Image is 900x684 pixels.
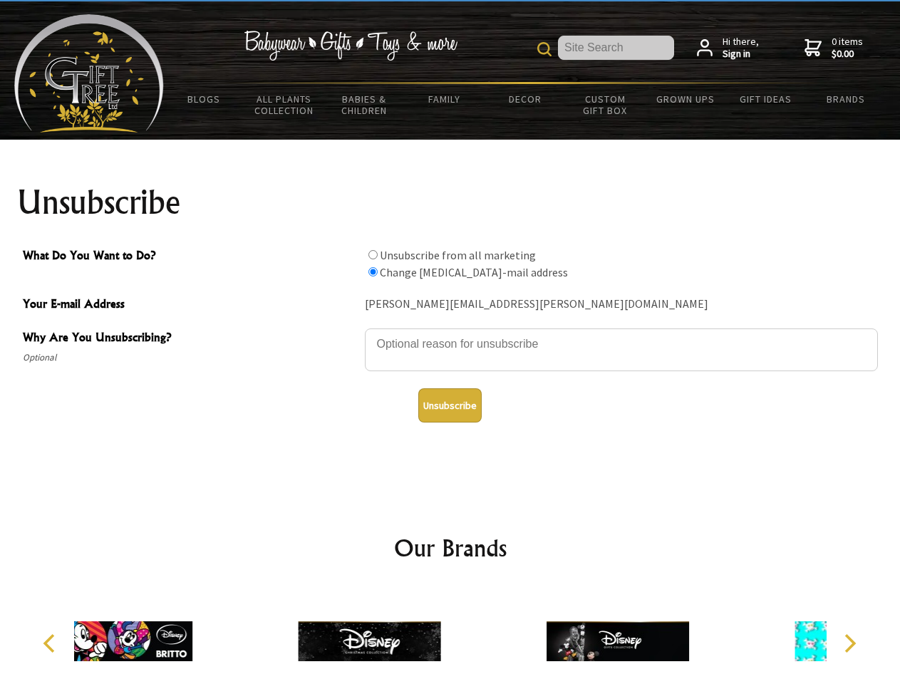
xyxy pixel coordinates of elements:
[537,42,552,56] img: product search
[405,84,485,114] a: Family
[17,185,884,219] h1: Unsubscribe
[806,84,886,114] a: Brands
[558,36,674,60] input: Site Search
[23,349,358,366] span: Optional
[832,35,863,61] span: 0 items
[29,531,872,565] h2: Our Brands
[832,48,863,61] strong: $0.00
[164,84,244,114] a: BLOGS
[36,628,67,659] button: Previous
[485,84,565,114] a: Decor
[805,36,863,61] a: 0 items$0.00
[380,248,536,262] label: Unsubscribe from all marketing
[368,267,378,276] input: What Do You Want to Do?
[834,628,865,659] button: Next
[380,265,568,279] label: Change [MEDICAL_DATA]-mail address
[23,328,358,349] span: Why Are You Unsubscribing?
[365,294,878,316] div: [PERSON_NAME][EMAIL_ADDRESS][PERSON_NAME][DOMAIN_NAME]
[14,14,164,133] img: Babyware - Gifts - Toys and more...
[244,84,325,125] a: All Plants Collection
[723,48,759,61] strong: Sign in
[324,84,405,125] a: Babies & Children
[23,295,358,316] span: Your E-mail Address
[23,247,358,267] span: What Do You Want to Do?
[565,84,646,125] a: Custom Gift Box
[418,388,482,423] button: Unsubscribe
[244,31,457,61] img: Babywear - Gifts - Toys & more
[697,36,759,61] a: Hi there,Sign in
[723,36,759,61] span: Hi there,
[368,250,378,259] input: What Do You Want to Do?
[365,328,878,371] textarea: Why Are You Unsubscribing?
[725,84,806,114] a: Gift Ideas
[645,84,725,114] a: Grown Ups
